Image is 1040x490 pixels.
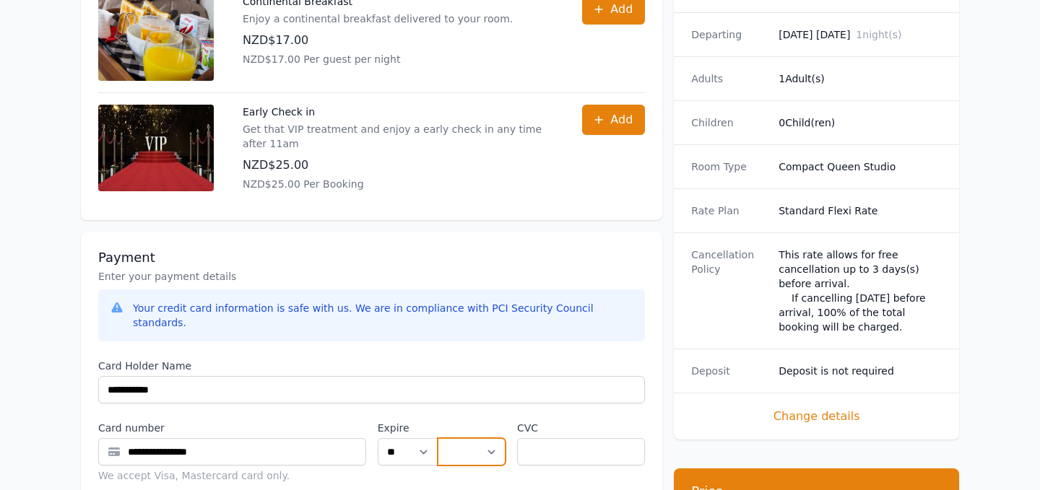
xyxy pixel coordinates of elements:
span: 1 night(s) [856,29,901,40]
dt: Departing [691,27,767,42]
dd: Compact Queen Studio [779,159,942,174]
dd: Standard Flexi Rate [779,204,942,218]
dd: 1 Adult(s) [779,71,942,86]
dd: [DATE] [DATE] [779,27,942,42]
div: We accept Visa, Mastercard card only. [98,468,366,483]
p: Early Check in [243,105,553,119]
div: Your credit card information is safe with us. We are in compliance with PCI Security Council stan... [133,301,633,330]
h3: Payment [98,249,645,266]
dd: 0 Child(ren) [779,115,942,130]
p: Enter your payment details [98,269,645,284]
span: Add [610,111,633,128]
p: Get that VIP treatment and enjoy a early check in any time after 11am [243,122,553,151]
dt: Deposit [691,364,767,378]
label: Expire [378,421,438,435]
label: . [438,421,506,435]
p: NZD$17.00 [243,32,513,49]
span: Change details [691,408,942,425]
dt: Rate Plan [691,204,767,218]
label: CVC [517,421,645,435]
dt: Room Type [691,159,767,174]
p: Enjoy a continental breakfast delivered to your room. [243,12,513,26]
dt: Adults [691,71,767,86]
dt: Children [691,115,767,130]
p: NZD$17.00 Per guest per night [243,52,513,66]
dt: Cancellation Policy [691,248,767,334]
p: NZD$25.00 [243,157,553,174]
span: Add [610,1,633,18]
div: This rate allows for free cancellation up to 3 days(s) before arrival. If cancelling [DATE] befor... [779,248,942,334]
dd: Deposit is not required [779,364,942,378]
button: Add [582,105,645,135]
label: Card Holder Name [98,359,645,373]
img: Early Check in [98,105,214,191]
p: NZD$25.00 Per Booking [243,177,553,191]
label: Card number [98,421,366,435]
